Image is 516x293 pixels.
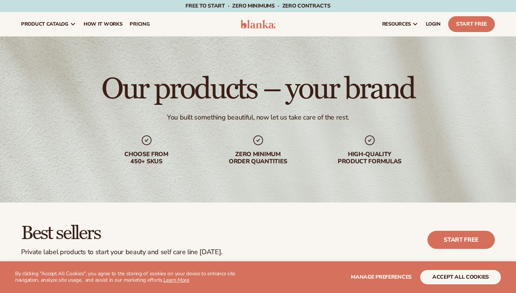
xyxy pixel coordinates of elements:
[448,16,495,32] a: Start Free
[210,151,306,165] div: Zero minimum order quantities
[426,21,441,27] span: LOGIN
[21,248,222,256] div: Private label products to start your beauty and self care line [DATE].
[427,231,495,249] a: Start free
[164,276,189,284] a: Learn More
[351,270,412,284] button: Manage preferences
[185,2,330,9] span: Free to start · ZERO minimums · ZERO contracts
[126,12,153,36] a: pricing
[351,273,412,281] span: Manage preferences
[382,21,411,27] span: resources
[422,12,444,36] a: LOGIN
[322,151,418,165] div: High-quality product formulas
[21,21,69,27] span: product catalog
[84,21,122,27] span: How It Works
[98,151,195,165] div: Choose from 450+ Skus
[420,270,501,284] button: accept all cookies
[80,12,126,36] a: How It Works
[378,12,422,36] a: resources
[167,113,349,122] div: You built something beautiful, now let us take care of the rest.
[130,21,150,27] span: pricing
[15,271,258,284] p: By clicking "Accept All Cookies", you agree to the storing of cookies on your device to enhance s...
[101,74,415,104] h1: Our products – your brand
[17,12,80,36] a: product catalog
[240,20,276,29] img: logo
[21,224,222,244] h2: Best sellers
